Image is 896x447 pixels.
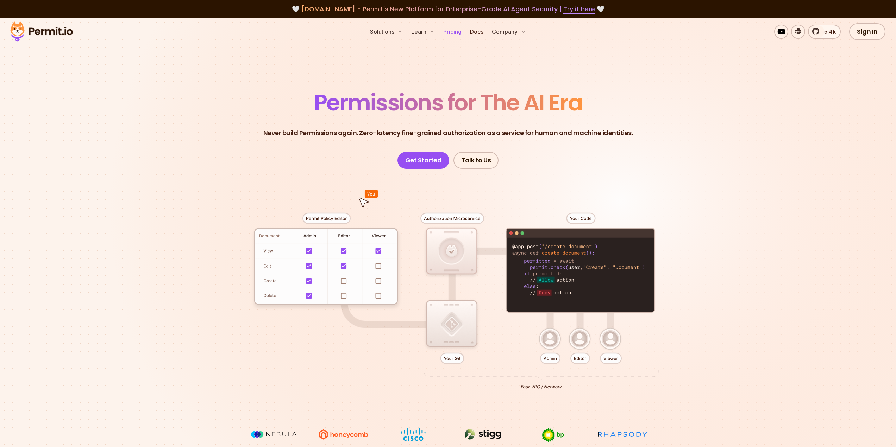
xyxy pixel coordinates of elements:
img: Nebula [248,428,300,441]
div: 🤍 🤍 [17,4,879,14]
p: Never build Permissions again. Zero-latency fine-grained authorization as a service for human and... [263,128,633,138]
img: bp [526,428,579,442]
span: [DOMAIN_NAME] - Permit's New Platform for Enterprise-Grade AI Agent Security | [301,5,595,13]
img: Permit logo [7,20,76,44]
img: Cisco [387,428,440,441]
a: 5.4k [808,25,841,39]
button: Company [489,25,529,39]
a: Sign In [849,23,885,40]
span: Permissions for The AI Era [314,87,582,118]
button: Solutions [367,25,406,39]
a: Docs [467,25,486,39]
span: 5.4k [820,27,836,36]
img: Stigg [457,428,509,441]
img: Rhapsody Health [596,428,649,441]
a: Talk to Us [453,152,499,169]
img: Honeycomb [317,428,370,441]
button: Learn [408,25,438,39]
a: Pricing [440,25,464,39]
a: Try it here [563,5,595,14]
a: Get Started [397,152,450,169]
